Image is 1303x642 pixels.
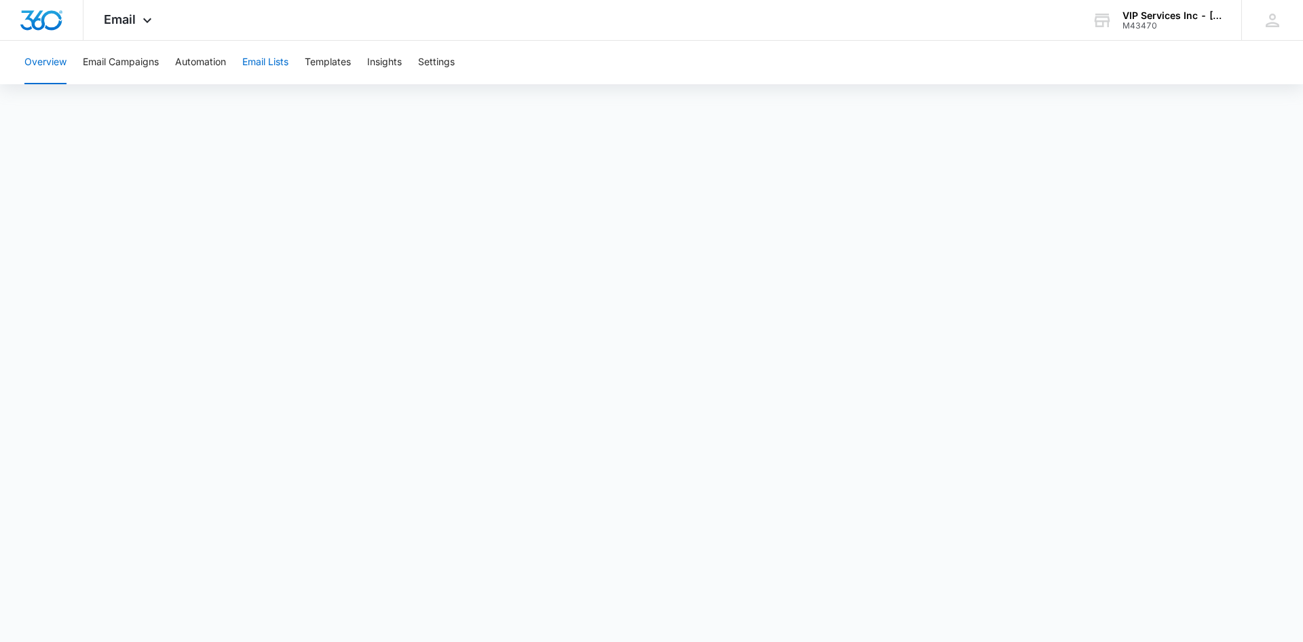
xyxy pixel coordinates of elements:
[367,41,402,84] button: Insights
[104,12,136,26] span: Email
[418,41,455,84] button: Settings
[1122,21,1222,31] div: account id
[1122,10,1222,21] div: account name
[305,41,351,84] button: Templates
[175,41,226,84] button: Automation
[24,41,67,84] button: Overview
[83,41,159,84] button: Email Campaigns
[242,41,288,84] button: Email Lists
